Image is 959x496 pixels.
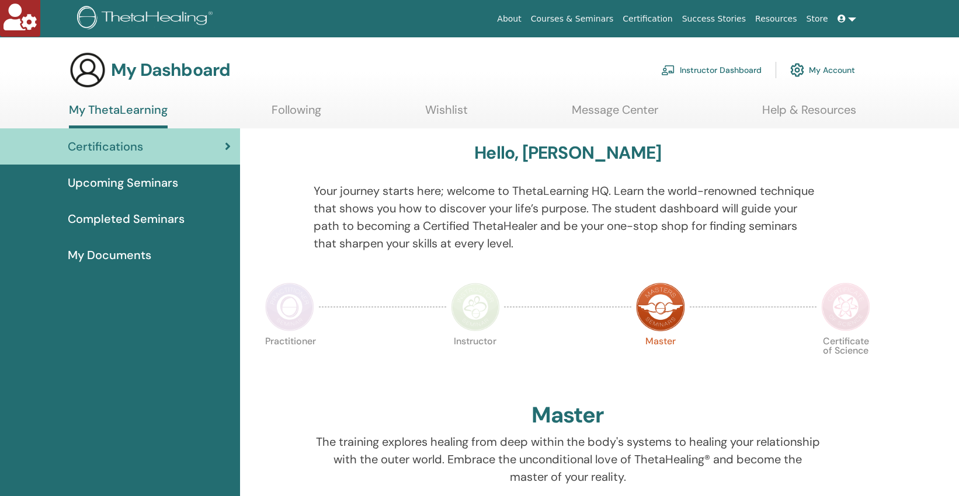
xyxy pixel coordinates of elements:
a: My ThetaLearning [69,103,168,128]
p: Master [636,337,685,386]
h2: Master [531,402,604,429]
img: Practitioner [265,282,314,331]
a: Instructor Dashboard [661,57,762,83]
img: logo.png [77,6,217,32]
a: Store [802,8,833,30]
a: Courses & Seminars [526,8,619,30]
a: About [492,8,526,30]
span: My Documents [68,246,151,264]
p: Your journey starts here; welcome to ThetaLearning HQ. Learn the world-renowned technique that sh... [314,182,822,252]
a: Resources [750,8,802,30]
p: Certificate of Science [821,337,870,386]
span: Upcoming Seminars [68,174,178,191]
span: Certifications [68,138,143,155]
a: Certification [618,8,677,30]
img: Instructor [451,282,500,331]
img: chalkboard-teacher.svg [661,65,675,75]
a: Following [272,103,321,125]
img: generic-user-icon.jpg [69,51,106,89]
h3: Hello, [PERSON_NAME] [474,142,661,163]
a: My Account [790,57,855,83]
img: Master [636,282,685,331]
p: Instructor [451,337,500,386]
p: Practitioner [265,337,314,386]
img: Certificate of Science [821,282,870,331]
h3: My Dashboard [111,60,230,81]
a: Success Stories [677,8,750,30]
a: Wishlist [425,103,468,125]
img: cog.svg [790,60,804,80]
span: Completed Seminars [68,210,185,228]
a: Help & Resources [762,103,856,125]
a: Message Center [572,103,658,125]
p: The training explores healing from deep within the body's systems to healing your relationship wi... [314,433,822,485]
